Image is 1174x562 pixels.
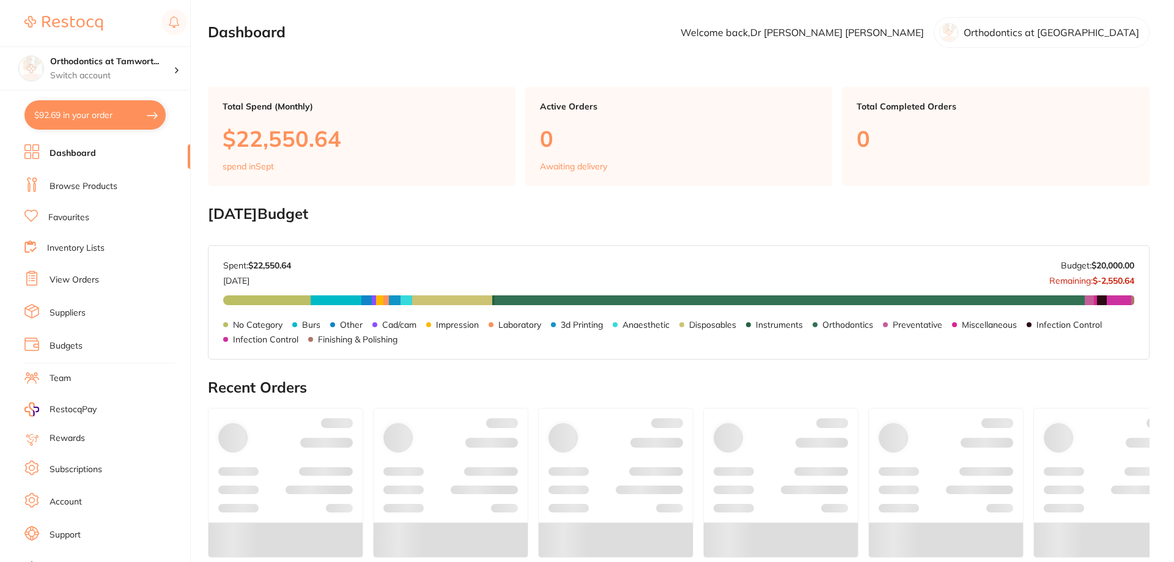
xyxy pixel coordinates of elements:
[50,56,174,68] h4: Orthodontics at Tamworth
[208,205,1150,223] h2: [DATE] Budget
[382,320,416,330] p: Cad/cam
[50,529,81,541] a: Support
[302,320,320,330] p: Burs
[964,27,1139,38] p: Orthodontics at [GEOGRAPHIC_DATA]
[24,100,166,130] button: $92.69 in your order
[689,320,736,330] p: Disposables
[50,464,102,476] a: Subscriptions
[223,126,501,151] p: $22,550.64
[50,340,83,352] a: Budgets
[540,102,818,111] p: Active Orders
[24,402,97,416] a: RestocqPay
[318,335,397,344] p: Finishing & Polishing
[50,147,96,160] a: Dashboard
[223,102,501,111] p: Total Spend (Monthly)
[1036,320,1102,330] p: Infection Control
[233,335,298,344] p: Infection Control
[19,56,43,81] img: Orthodontics at Tamworth
[50,404,97,416] span: RestocqPay
[48,212,89,224] a: Favourites
[50,70,174,82] p: Switch account
[842,87,1150,186] a: Total Completed Orders0
[50,372,71,385] a: Team
[540,126,818,151] p: 0
[50,274,99,286] a: View Orders
[1049,271,1134,286] p: Remaining:
[681,27,924,38] p: Welcome back, Dr [PERSON_NAME] [PERSON_NAME]
[24,16,103,31] img: Restocq Logo
[50,496,82,508] a: Account
[857,102,1135,111] p: Total Completed Orders
[436,320,479,330] p: Impression
[50,432,85,445] a: Rewards
[24,402,39,416] img: RestocqPay
[561,320,603,330] p: 3d Printing
[208,379,1150,396] h2: Recent Orders
[208,87,515,186] a: Total Spend (Monthly)$22,550.64spend inSept
[1091,260,1134,271] strong: $20,000.00
[223,271,291,286] p: [DATE]
[962,320,1017,330] p: Miscellaneous
[1061,261,1134,270] p: Budget:
[756,320,803,330] p: Instruments
[622,320,670,330] p: Anaesthetic
[50,307,86,319] a: Suppliers
[47,242,105,254] a: Inventory Lists
[248,260,291,271] strong: $22,550.64
[223,261,291,270] p: Spent:
[498,320,541,330] p: Laboratory
[223,161,274,171] p: spend in Sept
[233,320,282,330] p: No Category
[893,320,942,330] p: Preventative
[525,87,833,186] a: Active Orders0Awaiting delivery
[50,180,117,193] a: Browse Products
[208,24,286,41] h2: Dashboard
[540,161,607,171] p: Awaiting delivery
[1093,275,1134,286] strong: $-2,550.64
[340,320,363,330] p: Other
[822,320,873,330] p: Orthodontics
[857,126,1135,151] p: 0
[24,9,103,37] a: Restocq Logo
